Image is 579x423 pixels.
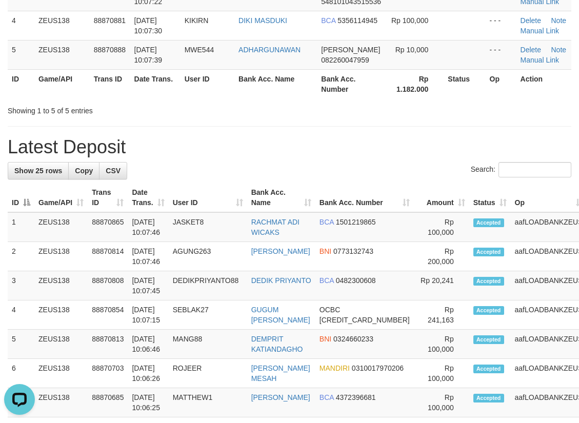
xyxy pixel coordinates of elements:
[8,162,69,179] a: Show 25 rows
[473,306,504,315] span: Accepted
[521,27,560,35] a: Manual Link
[169,212,247,242] td: JASKET8
[34,11,90,40] td: ZEUS138
[473,218,504,227] span: Accepted
[551,16,567,25] a: Note
[88,212,128,242] td: 88870865
[473,394,504,402] span: Accepted
[181,69,234,98] th: User ID
[551,46,567,54] a: Note
[34,388,88,417] td: ZEUS138
[185,46,214,54] span: MWE544
[99,162,127,179] a: CSV
[8,102,233,116] div: Showing 1 to 5 of 5 entries
[320,218,334,226] span: BCA
[34,183,88,212] th: Game/API: activate to sort column ascending
[337,16,377,25] span: Copy 5356114945 to clipboard
[238,16,287,25] a: DIKI MASDUKI
[320,364,350,372] span: MANDIRI
[391,16,428,25] span: Rp 100,000
[516,69,571,98] th: Action
[473,335,504,344] span: Accepted
[414,330,469,359] td: Rp 100,000
[169,330,247,359] td: MANG88
[486,11,516,40] td: - - -
[169,183,247,212] th: User ID: activate to sort column ascending
[320,393,334,401] span: BCA
[88,300,128,330] td: 88870854
[34,359,88,388] td: ZEUS138
[8,183,34,212] th: ID: activate to sort column descending
[471,162,571,177] label: Search:
[94,16,126,25] span: 88870881
[387,69,444,98] th: Rp 1.182.000
[352,364,404,372] span: Copy 0310017970206 to clipboard
[8,137,571,157] h1: Latest Deposit
[473,365,504,373] span: Accepted
[414,388,469,417] td: Rp 100,000
[128,242,168,271] td: [DATE] 10:07:46
[34,40,90,69] td: ZEUS138
[521,16,541,25] a: Delete
[414,300,469,330] td: Rp 241,163
[169,271,247,300] td: DEDIKPRIYANTO88
[14,167,62,175] span: Show 25 rows
[321,16,335,25] span: BCA
[169,388,247,417] td: MATTHEW1
[169,242,247,271] td: AGUNG263
[88,359,128,388] td: 88870703
[247,183,315,212] th: Bank Acc. Name: activate to sort column ascending
[128,183,168,212] th: Date Trans.: activate to sort column ascending
[336,276,376,285] span: Copy 0482300608 to clipboard
[8,11,34,40] td: 4
[128,212,168,242] td: [DATE] 10:07:46
[8,212,34,242] td: 1
[88,242,128,271] td: 88870814
[8,330,34,359] td: 5
[34,212,88,242] td: ZEUS138
[128,330,168,359] td: [DATE] 10:06:46
[134,16,163,35] span: [DATE] 10:07:30
[128,359,168,388] td: [DATE] 10:06:26
[8,359,34,388] td: 6
[34,242,88,271] td: ZEUS138
[469,183,511,212] th: Status: activate to sort column ascending
[238,46,301,54] a: ADHARGUNAWAN
[8,271,34,300] td: 3
[473,248,504,256] span: Accepted
[169,300,247,330] td: SEBLAK27
[414,212,469,242] td: Rp 100,000
[315,183,414,212] th: Bank Acc. Number: activate to sort column ascending
[251,364,310,382] a: [PERSON_NAME] MESAH
[88,183,128,212] th: Trans ID: activate to sort column ascending
[128,300,168,330] td: [DATE] 10:07:15
[486,40,516,69] td: - - -
[333,335,373,343] span: Copy 0324660233 to clipboard
[128,271,168,300] td: [DATE] 10:07:45
[317,69,386,98] th: Bank Acc. Number
[88,388,128,417] td: 88870685
[336,218,376,226] span: Copy 1501219865 to clipboard
[414,271,469,300] td: Rp 20,241
[320,306,340,314] span: OCBC
[88,330,128,359] td: 88870813
[8,69,34,98] th: ID
[75,167,93,175] span: Copy
[320,316,410,324] span: Copy 693817527163 to clipboard
[486,69,516,98] th: Op
[234,69,317,98] th: Bank Acc. Name
[333,247,373,255] span: Copy 0773132743 to clipboard
[395,46,429,54] span: Rp 10,000
[251,306,310,324] a: GUGUM [PERSON_NAME]
[128,388,168,417] td: [DATE] 10:06:25
[8,300,34,330] td: 4
[251,218,300,236] a: RACHMAT ADI WICAKS
[321,46,380,54] span: [PERSON_NAME]
[185,16,209,25] span: KIKIRN
[521,56,560,64] a: Manual Link
[251,393,310,401] a: [PERSON_NAME]
[251,247,310,255] a: [PERSON_NAME]
[321,56,369,64] span: Copy 082260047959 to clipboard
[414,242,469,271] td: Rp 200,000
[130,69,181,98] th: Date Trans.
